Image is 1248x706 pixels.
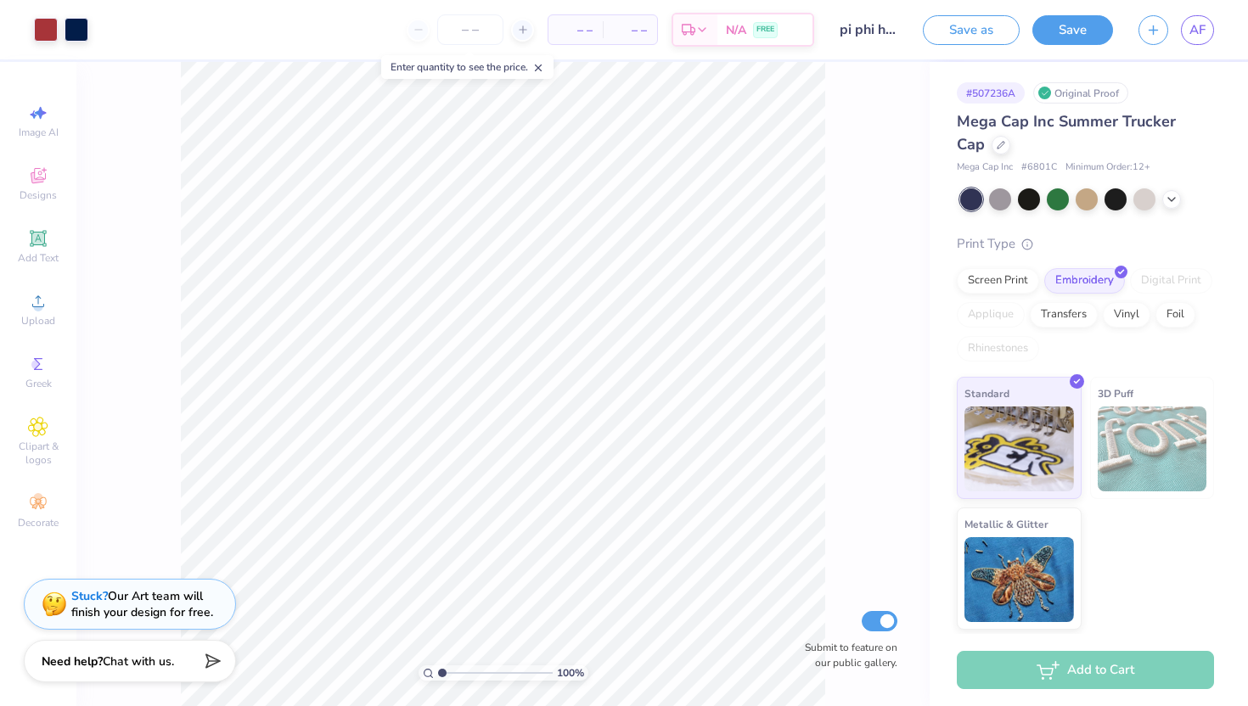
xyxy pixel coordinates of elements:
[957,111,1176,154] span: Mega Cap Inc Summer Trucker Cap
[1155,302,1195,328] div: Foil
[381,55,554,79] div: Enter quantity to see the price.
[957,302,1025,328] div: Applique
[557,665,584,681] span: 100 %
[957,160,1013,175] span: Mega Cap Inc
[964,537,1074,622] img: Metallic & Glitter
[1033,82,1128,104] div: Original Proof
[1021,160,1057,175] span: # 6801C
[1103,302,1150,328] div: Vinyl
[21,314,55,328] span: Upload
[20,188,57,202] span: Designs
[957,234,1214,254] div: Print Type
[1065,160,1150,175] span: Minimum Order: 12 +
[1044,268,1125,294] div: Embroidery
[103,653,174,670] span: Chat with us.
[1032,15,1113,45] button: Save
[957,268,1039,294] div: Screen Print
[957,82,1025,104] div: # 507236A
[613,21,647,39] span: – –
[1181,15,1214,45] a: AF
[756,24,774,36] span: FREE
[1098,406,1207,491] img: 3D Puff
[559,21,593,39] span: – –
[964,406,1074,491] img: Standard
[957,336,1039,361] div: Rhinestones
[827,13,910,47] input: Untitled Design
[1130,268,1212,294] div: Digital Print
[964,384,1009,402] span: Standard
[1098,384,1133,402] span: 3D Puff
[8,440,68,467] span: Clipart & logos
[25,377,52,390] span: Greek
[71,588,108,604] strong: Stuck?
[726,21,746,39] span: N/A
[1030,302,1098,328] div: Transfers
[42,653,103,670] strong: Need help?
[795,640,897,670] label: Submit to feature on our public gallery.
[18,251,59,265] span: Add Text
[19,126,59,139] span: Image AI
[18,516,59,529] span: Decorate
[1189,20,1206,40] span: AF
[71,588,213,620] div: Our Art team will finish your design for free.
[964,515,1048,533] span: Metallic & Glitter
[923,15,1020,45] button: Save as
[437,14,503,45] input: – –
